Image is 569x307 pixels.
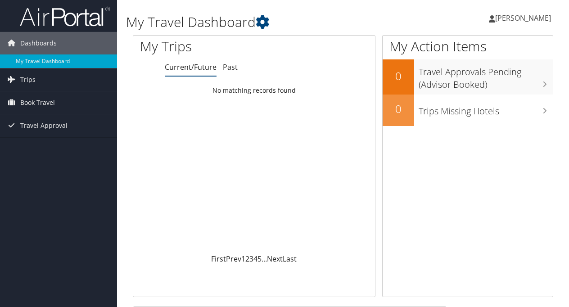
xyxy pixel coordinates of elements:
[489,5,560,32] a: [PERSON_NAME]
[241,254,245,264] a: 1
[383,101,414,117] h2: 0
[383,68,414,84] h2: 0
[133,82,375,99] td: No matching records found
[20,91,55,114] span: Book Travel
[383,37,553,56] h1: My Action Items
[419,61,553,91] h3: Travel Approvals Pending (Advisor Booked)
[165,62,217,72] a: Current/Future
[383,59,553,94] a: 0Travel Approvals Pending (Advisor Booked)
[211,254,226,264] a: First
[20,68,36,91] span: Trips
[383,95,553,126] a: 0Trips Missing Hotels
[20,6,110,27] img: airportal-logo.png
[495,13,551,23] span: [PERSON_NAME]
[262,254,267,264] span: …
[20,32,57,54] span: Dashboards
[267,254,283,264] a: Next
[419,100,553,117] h3: Trips Missing Hotels
[283,254,297,264] a: Last
[126,13,415,32] h1: My Travel Dashboard
[223,62,238,72] a: Past
[20,114,68,137] span: Travel Approval
[249,254,253,264] a: 3
[257,254,262,264] a: 5
[253,254,257,264] a: 4
[226,254,241,264] a: Prev
[140,37,267,56] h1: My Trips
[245,254,249,264] a: 2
